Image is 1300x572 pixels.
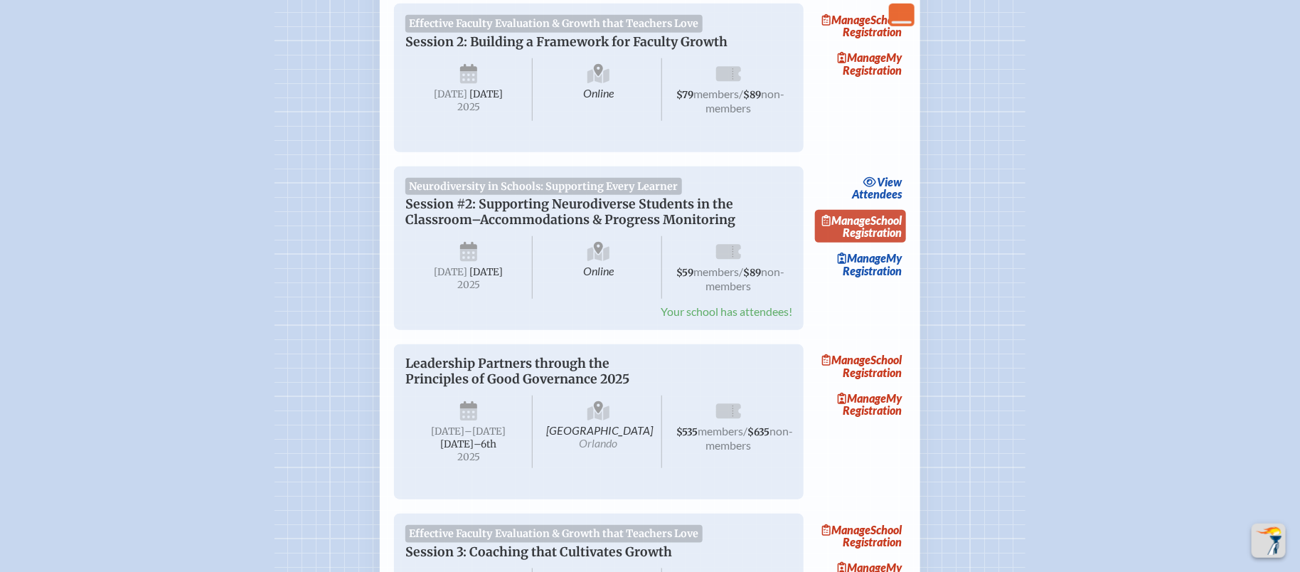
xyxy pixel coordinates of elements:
[676,426,698,438] span: $535
[815,9,906,42] a: ManageSchool Registration
[706,87,785,115] span: non-members
[405,525,703,542] span: Effective Faculty Evaluation & Growth that Teachers Love
[822,353,871,366] span: Manage
[1252,524,1286,558] button: Scroll Top
[536,58,663,121] span: Online
[1254,526,1283,555] img: To the top
[848,172,906,205] a: viewAttendees
[878,175,902,189] span: view
[815,350,906,383] a: ManageSchool Registration
[417,452,521,462] span: 2025
[536,236,663,299] span: Online
[405,15,703,32] span: Effective Faculty Evaluation & Growth that Teachers Love
[815,48,906,80] a: ManageMy Registration
[676,89,693,101] span: $79
[434,88,467,100] span: [DATE]
[464,425,506,438] span: –[DATE]
[431,425,464,438] span: [DATE]
[838,391,887,405] span: Manage
[434,266,467,278] span: [DATE]
[693,87,739,100] span: members
[706,265,785,292] span: non-members
[838,251,887,265] span: Manage
[405,34,728,50] span: Session 2: Building a Framework for Faculty Growth
[405,356,629,387] span: Leadership Partners through the Principles of Good Governance 2025
[706,424,794,452] span: non-members
[815,519,906,552] a: ManageSchool Registration
[693,265,739,278] span: members
[815,210,906,243] a: ManageSchool Registration
[469,266,503,278] span: [DATE]
[440,438,496,450] span: [DATE]–⁠6th
[661,304,792,318] span: Your school has attendees!
[417,280,521,290] span: 2025
[743,424,747,438] span: /
[536,396,663,469] span: [GEOGRAPHIC_DATA]
[739,87,743,100] span: /
[822,213,871,227] span: Manage
[838,51,887,64] span: Manage
[405,544,672,560] span: Session 3: Coaching that Cultivates Growth
[469,88,503,100] span: [DATE]
[405,196,735,228] span: Session #2: Supporting Neurodiverse Students in the Classroom–Accommodations & Progress Monitoring
[743,267,761,279] span: $89
[822,13,871,26] span: Manage
[676,267,693,279] span: $59
[739,265,743,278] span: /
[747,426,769,438] span: $635
[417,102,521,112] span: 2025
[405,178,682,195] span: Neurodiversity in Schools: Supporting Every Learner
[822,523,871,536] span: Manage
[815,388,906,421] a: ManageMy Registration
[698,424,743,438] span: members
[743,89,761,101] span: $89
[580,436,618,450] span: Orlando
[815,248,906,281] a: ManageMy Registration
